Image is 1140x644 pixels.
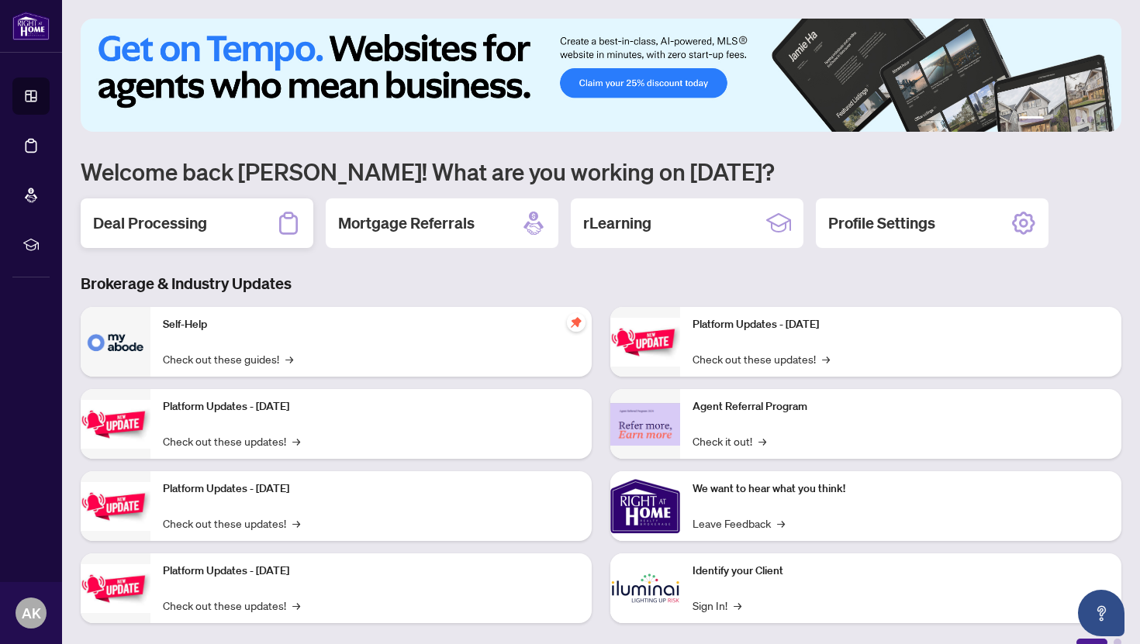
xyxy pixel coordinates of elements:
[610,318,680,367] img: Platform Updates - June 23, 2025
[828,212,935,234] h2: Profile Settings
[693,350,830,367] a: Check out these updates!→
[81,400,150,449] img: Platform Updates - September 16, 2025
[163,515,300,532] a: Check out these updates!→
[163,316,579,333] p: Self-Help
[693,563,1109,580] p: Identify your Client
[734,597,741,614] span: →
[285,350,293,367] span: →
[81,157,1121,186] h1: Welcome back [PERSON_NAME]! What are you working on [DATE]?
[1075,116,1081,122] button: 4
[22,602,41,624] span: AK
[163,350,293,367] a: Check out these guides!→
[163,480,579,498] p: Platform Updates - [DATE]
[292,597,300,614] span: →
[292,515,300,532] span: →
[610,471,680,541] img: We want to hear what you think!
[338,212,475,234] h2: Mortgage Referrals
[81,482,150,531] img: Platform Updates - July 21, 2025
[693,432,766,449] a: Check it out!→
[567,313,586,332] span: pushpin
[12,12,50,40] img: logo
[93,212,207,234] h2: Deal Processing
[822,350,830,367] span: →
[292,432,300,449] span: →
[1087,116,1093,122] button: 5
[693,316,1109,333] p: Platform Updates - [DATE]
[1062,116,1069,122] button: 3
[163,432,300,449] a: Check out these updates!→
[163,563,579,580] p: Platform Updates - [DATE]
[777,515,785,532] span: →
[693,398,1109,415] p: Agent Referral Program
[1078,590,1124,636] button: Open asap
[1050,116,1056,122] button: 2
[1019,116,1044,122] button: 1
[583,212,651,234] h2: rLearning
[163,597,300,614] a: Check out these updates!→
[81,273,1121,294] h3: Brokerage & Industry Updates
[610,553,680,623] img: Identify your Client
[163,398,579,415] p: Platform Updates - [DATE]
[610,403,680,446] img: Agent Referral Program
[758,432,766,449] span: →
[693,597,741,614] a: Sign In!→
[81,19,1121,132] img: Slide 0
[81,307,150,377] img: Self-Help
[693,515,785,532] a: Leave Feedback→
[81,564,150,613] img: Platform Updates - July 8, 2025
[1100,116,1106,122] button: 6
[693,480,1109,498] p: We want to hear what you think!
